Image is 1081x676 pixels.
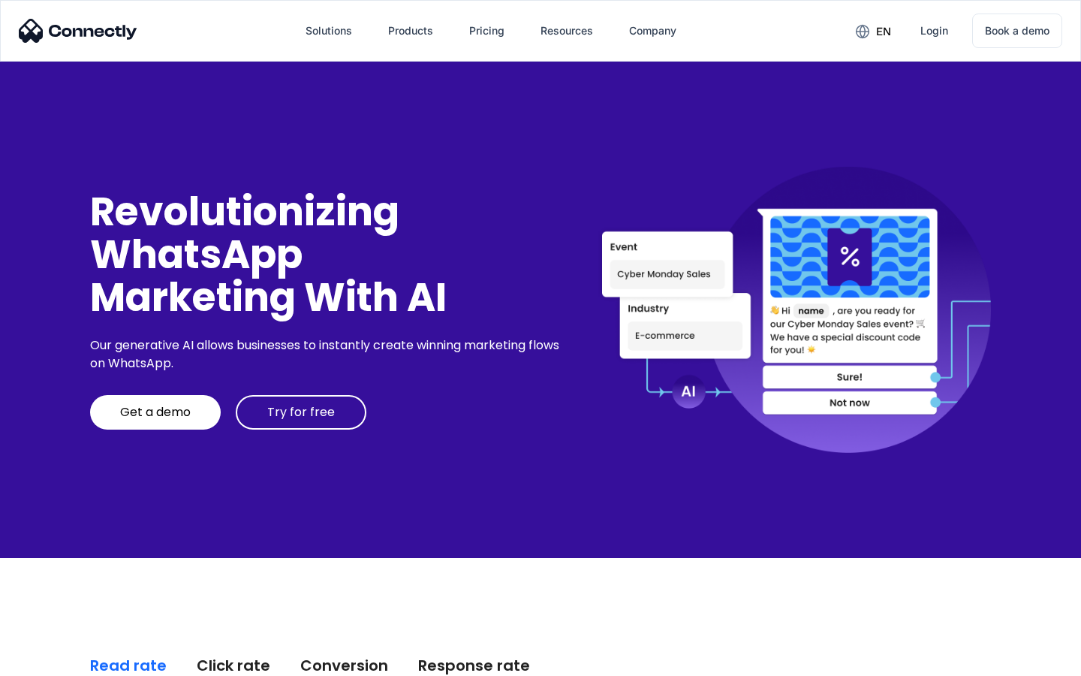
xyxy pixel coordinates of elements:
div: Response rate [418,655,530,676]
div: Products [388,20,433,41]
div: Revolutionizing WhatsApp Marketing With AI [90,190,565,319]
div: Resources [540,20,593,41]
div: Conversion [300,655,388,676]
div: Click rate [197,655,270,676]
div: Our generative AI allows businesses to instantly create winning marketing flows on WhatsApp. [90,336,565,373]
a: Pricing [457,13,516,49]
img: Connectly Logo [19,19,137,43]
div: Try for free [267,405,335,420]
div: Get a demo [120,405,191,420]
div: Login [920,20,948,41]
div: Pricing [469,20,504,41]
div: en [876,21,891,42]
a: Get a demo [90,395,221,430]
div: Solutions [306,20,352,41]
a: Try for free [236,395,366,430]
a: Book a demo [972,14,1062,48]
a: Login [908,13,960,49]
div: Read rate [90,655,167,676]
div: Company [629,20,676,41]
